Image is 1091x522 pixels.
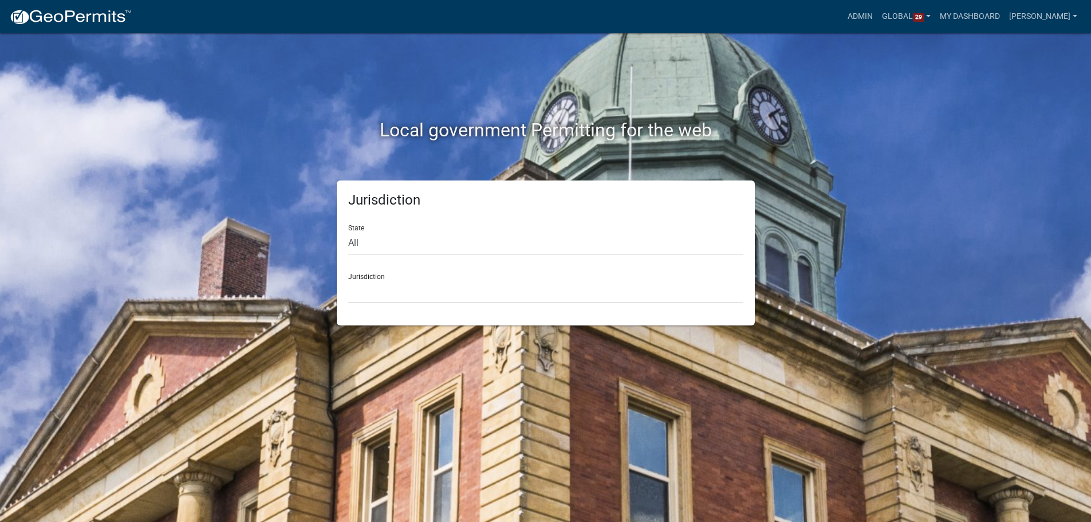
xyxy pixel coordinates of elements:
h2: Local government Permitting for the web [228,119,864,141]
h5: Jurisdiction [348,192,743,209]
a: My Dashboard [935,6,1005,28]
a: Admin [843,6,877,28]
span: 29 [913,13,924,22]
a: Global29 [877,6,936,28]
a: [PERSON_NAME] [1005,6,1082,28]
